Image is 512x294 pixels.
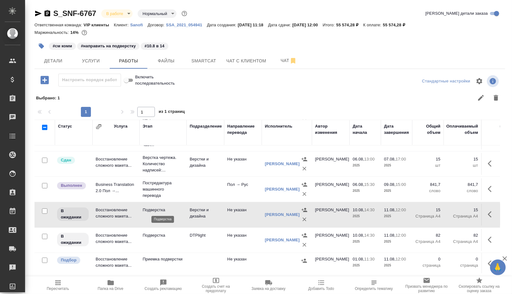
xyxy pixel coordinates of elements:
div: Этап [143,123,152,129]
button: Пересчитать [32,276,84,294]
p: Маржинальность: [34,30,70,35]
p: 82 [415,232,441,239]
div: Можно подбирать исполнителей [56,256,89,265]
div: split button [420,76,472,86]
a: [PERSON_NAME] [265,161,300,166]
td: Не указан [224,253,262,275]
span: Добавить Todo [308,286,334,291]
td: DTPlight [187,229,224,251]
span: 10.8 в 14 [140,43,169,48]
p: 10.08, [353,207,364,212]
p: Подверстка [143,232,183,239]
button: 39910.17 RUB; [80,29,88,37]
p: 14% [70,30,80,35]
button: Скопировать ссылку [44,10,51,17]
p: 17:00 [396,157,406,161]
td: Верстки и дизайна [187,204,224,226]
span: Работы [113,57,144,65]
button: Удалить [300,189,309,199]
div: Статус [58,123,72,129]
p: Договор: [148,23,166,27]
p: Ответственная команда: [34,23,84,27]
td: Не указан [224,229,262,251]
div: Исполнитель назначен, приступать к работе пока рано [56,207,89,222]
span: Чат с клиентом [226,57,266,65]
p: 2025 [353,239,378,245]
p: 06.08, [353,157,364,161]
button: Редактировать [473,90,488,105]
div: Исполнитель [265,123,293,129]
p: 0 [415,256,441,262]
button: Определить тематику [348,276,400,294]
button: Скопировать ссылку для ЯМессенджера [34,10,42,17]
button: Удалить [300,240,309,249]
button: Здесь прячутся важные кнопки [484,181,499,197]
p: Верстка чертежа. Количество надписей:... [143,155,183,173]
p: Страница А4 [447,239,478,245]
td: [PERSON_NAME] [312,253,350,275]
p: Подбор [61,257,77,263]
span: Посмотреть информацию [487,75,500,87]
p: 14:30 [364,233,375,238]
svg: Отписаться [289,57,297,65]
p: [DATE] 11:18 [238,23,268,27]
td: [PERSON_NAME] [312,229,350,251]
p: шт [447,162,478,169]
p: 01.08, [353,257,364,261]
p: 2025 [384,262,409,269]
button: Добавить тэг [34,39,48,53]
button: Назначить [300,155,309,164]
a: Sanofi [130,22,148,27]
p: 15 [415,156,441,162]
button: Здесь прячутся важные кнопки [484,156,499,171]
button: Назначить [300,205,309,215]
p: 11.08, [384,257,396,261]
div: Автор изменения [315,123,346,136]
p: 15 [447,207,478,213]
span: Призвать менеджера по развитию [404,284,449,293]
p: 15 [447,156,478,162]
p: 15:30 [364,182,375,187]
p: Итого: [323,23,336,27]
span: Настроить таблицу [472,74,487,89]
button: Добавить работу [36,74,53,87]
button: Здесь прячутся важные кнопки [484,207,499,222]
a: [PERSON_NAME] [265,238,300,242]
button: Добавить Todo [295,276,348,294]
span: Заявка на доставку [251,286,285,291]
span: Включить последовательность [135,74,184,87]
p: Дата сдачи: [268,23,292,27]
a: [PERSON_NAME] [265,187,300,192]
div: Дата начала [353,123,378,136]
div: В работе [138,9,177,18]
td: [PERSON_NAME] [312,153,350,175]
div: Дата завершения [384,123,409,136]
a: SSA_2021_054941 [166,22,207,27]
p: 2025 [353,262,378,269]
div: Направление перевода [227,123,259,136]
p: 12:00 [396,207,406,212]
div: Менеджер проверил работу исполнителя, передает ее на следующий этап [56,156,89,165]
div: Исполнитель назначен, приступать к работе пока рано [56,232,89,247]
td: Не указан [224,153,262,175]
p: 2025 [353,188,378,194]
td: Восстановление сложного макета... [92,253,140,275]
span: Пересчитать [47,286,69,291]
p: Подверстка [143,207,183,213]
p: 2025 [353,162,378,169]
span: Определить тематику [355,286,393,291]
button: Назначить [300,231,309,240]
p: страница [415,262,441,269]
div: Услуга [114,123,127,129]
p: 2025 [353,213,378,219]
span: Файлы [151,57,181,65]
td: Пол → Рус [224,178,262,200]
p: шт [415,162,441,169]
span: Скопировать ссылку на оценку заказа [457,284,502,293]
button: Здесь прячутся важные кнопки [484,232,499,247]
p: SSA_2021_054941 [166,23,207,27]
p: 2025 [384,162,409,169]
button: Здесь прячутся важные кнопки [484,256,499,271]
p: 13:00 [364,157,375,161]
span: Smartcat [189,57,219,65]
